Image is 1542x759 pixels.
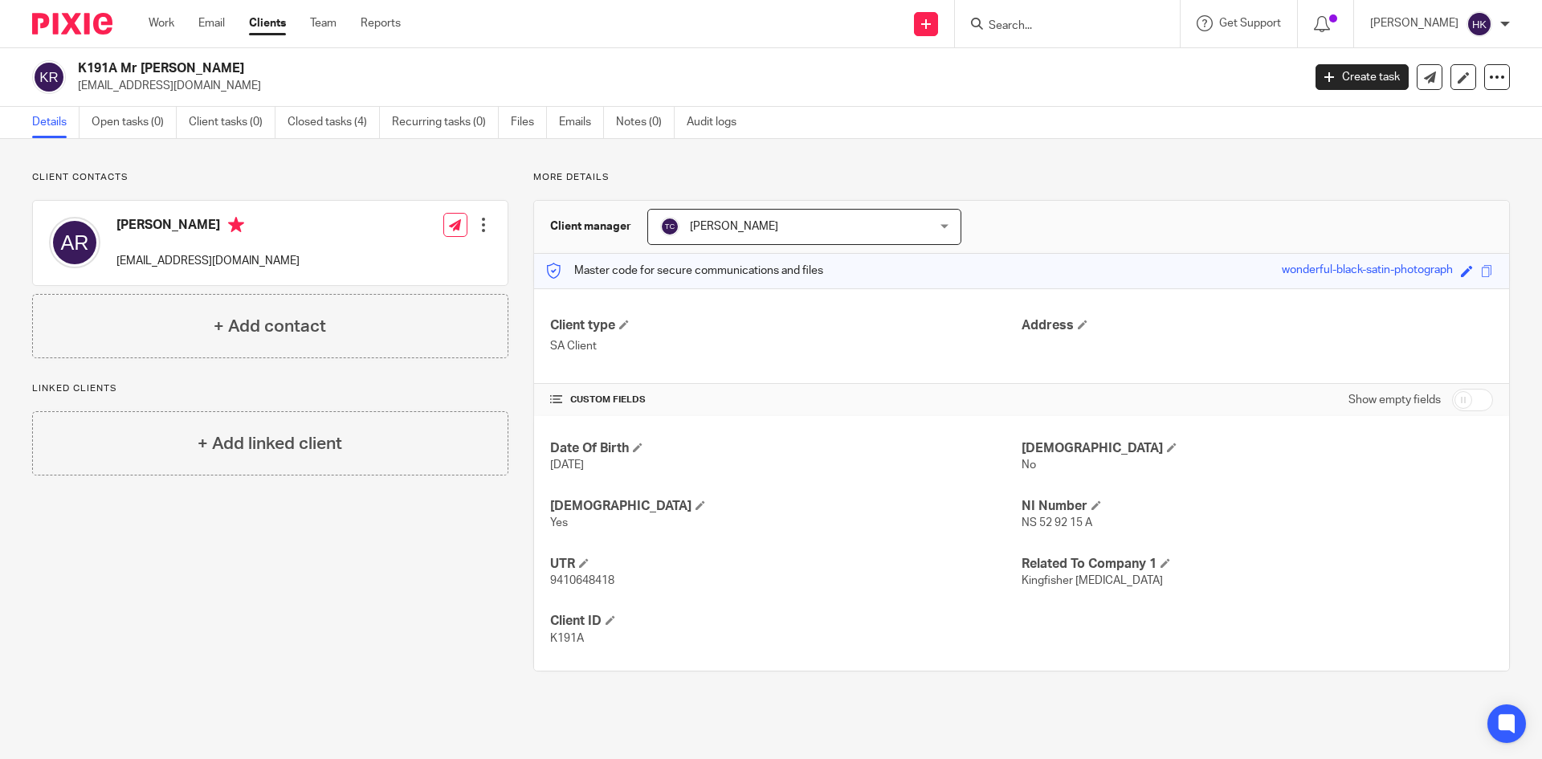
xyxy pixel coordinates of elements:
[228,217,244,233] i: Primary
[987,19,1132,34] input: Search
[392,107,499,138] a: Recurring tasks (0)
[550,613,1022,630] h4: Client ID
[32,60,66,94] img: svg%3E
[550,556,1022,573] h4: UTR
[550,459,584,471] span: [DATE]
[288,107,380,138] a: Closed tasks (4)
[616,107,675,138] a: Notes (0)
[92,107,177,138] a: Open tasks (0)
[1022,317,1493,334] h4: Address
[1282,262,1453,280] div: wonderful-black-satin-photograph
[1022,440,1493,457] h4: [DEMOGRAPHIC_DATA]
[550,317,1022,334] h4: Client type
[32,171,508,184] p: Client contacts
[550,338,1022,354] p: SA Client
[1022,556,1493,573] h4: Related To Company 1
[550,575,614,586] span: 9410648418
[249,15,286,31] a: Clients
[511,107,547,138] a: Files
[198,15,225,31] a: Email
[1219,18,1281,29] span: Get Support
[116,217,300,237] h4: [PERSON_NAME]
[310,15,337,31] a: Team
[1316,64,1409,90] a: Create task
[550,218,631,235] h3: Client manager
[687,107,749,138] a: Audit logs
[214,314,326,339] h4: + Add contact
[559,107,604,138] a: Emails
[32,13,112,35] img: Pixie
[1348,392,1441,408] label: Show empty fields
[361,15,401,31] a: Reports
[550,498,1022,515] h4: [DEMOGRAPHIC_DATA]
[116,253,300,269] p: [EMAIL_ADDRESS][DOMAIN_NAME]
[660,217,679,236] img: svg%3E
[546,263,823,279] p: Master code for secure communications and files
[1022,517,1092,528] span: NS 52 92 15 A
[550,394,1022,406] h4: CUSTOM FIELDS
[550,440,1022,457] h4: Date Of Birth
[198,431,342,456] h4: + Add linked client
[550,633,584,644] span: K191A
[1467,11,1492,37] img: svg%3E
[49,217,100,268] img: svg%3E
[32,382,508,395] p: Linked clients
[189,107,275,138] a: Client tasks (0)
[1022,459,1036,471] span: No
[78,78,1291,94] p: [EMAIL_ADDRESS][DOMAIN_NAME]
[690,221,778,232] span: [PERSON_NAME]
[550,517,568,528] span: Yes
[149,15,174,31] a: Work
[1370,15,1458,31] p: [PERSON_NAME]
[78,60,1049,77] h2: K191A Mr [PERSON_NAME]
[32,107,80,138] a: Details
[533,171,1510,184] p: More details
[1022,575,1163,586] span: Kingfisher [MEDICAL_DATA]
[1022,498,1493,515] h4: NI Number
